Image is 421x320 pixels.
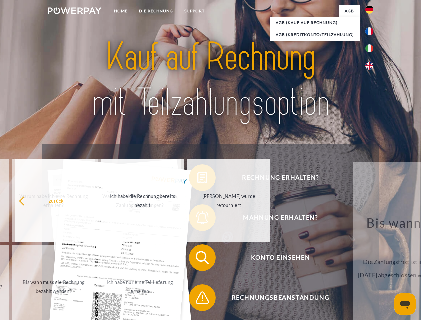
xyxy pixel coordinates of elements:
img: logo-powerpay-white.svg [48,7,101,14]
img: it [365,44,373,52]
div: Ich habe nur eine Teillieferung erhalten [102,278,177,296]
span: Rechnungsbeanstandung [199,284,362,311]
img: qb_search.svg [194,249,211,266]
div: [PERSON_NAME] wurde retourniert [191,192,266,210]
div: Ich habe die Rechnung bereits bezahlt [105,192,180,210]
img: title-powerpay_de.svg [64,32,357,128]
span: Konto einsehen [199,244,362,271]
span: Mahnung erhalten? [199,204,362,231]
button: Rechnungsbeanstandung [189,284,362,311]
div: Bis wann muss die Rechnung bezahlt werden? [16,278,91,296]
img: qb_warning.svg [194,289,211,306]
span: Rechnung erhalten? [199,164,362,191]
a: agb [339,5,360,17]
img: fr [365,27,373,35]
iframe: Schaltfläche zum Öffnen des Messaging-Fensters [394,293,416,315]
a: Home [108,5,133,17]
a: DIE RECHNUNG [133,5,179,17]
a: SUPPORT [179,5,210,17]
img: en [365,62,373,70]
a: AGB (Kreditkonto/Teilzahlung) [270,29,360,41]
button: Konto einsehen [189,244,362,271]
div: zurück [19,196,94,205]
img: de [365,6,373,14]
a: AGB (Kauf auf Rechnung) [270,17,360,29]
